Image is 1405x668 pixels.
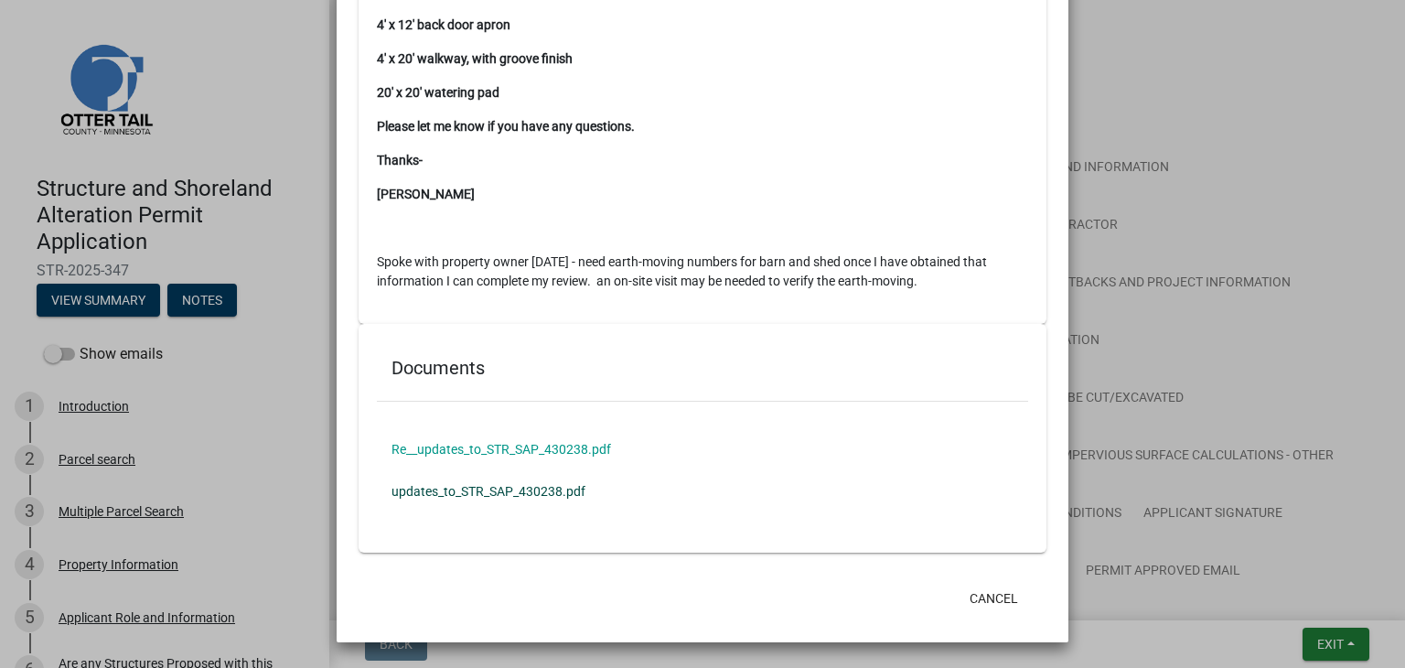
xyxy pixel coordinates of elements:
strong: 4' x 12' back door apron [377,17,510,32]
strong: 4' x 20' walkway, with groove finish [377,51,573,66]
a: updates_to_STR_SAP_430238.pdf [377,470,1028,512]
strong: [PERSON_NAME] [377,187,475,201]
strong: Thanks- [377,153,423,167]
a: Re__updates_to_STR_SAP_430238.pdf [377,428,1028,470]
p: Spoke with property owner [DATE] - need earth-moving numbers for barn and shed once I have obtain... [377,253,1028,291]
button: Cancel [955,582,1033,615]
strong: 20' x 20' watering pad [377,85,499,100]
strong: Please let me know if you have any questions. [377,119,635,134]
h5: Documents [391,357,1014,379]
